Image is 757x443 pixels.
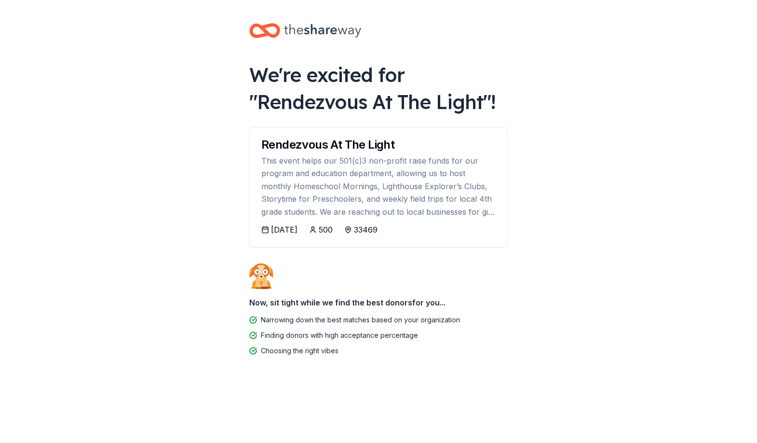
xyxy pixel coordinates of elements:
div: Rendezvous At The Light [261,139,496,151]
div: This event helps our 501(c)3 non-profit raise funds for our program and education department, all... [261,154,496,218]
div: 33469 [354,224,378,235]
div: Narrowing down the best matches based on your organization [261,314,460,326]
div: 500 [319,224,333,235]
div: Finding donors with high acceptance percentage [261,330,418,341]
div: [DATE] [271,224,297,235]
img: Dog waiting patiently [249,263,273,289]
div: Now, sit tight while we find the best donors for you... [249,293,508,312]
div: Choosing the right vibes [261,345,338,357]
div: We're excited for " Rendezvous At The Light "! [249,61,508,115]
